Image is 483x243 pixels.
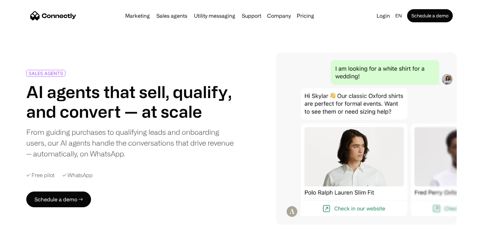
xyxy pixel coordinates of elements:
[239,13,264,18] a: Support
[154,13,190,18] a: Sales agents
[26,172,55,178] div: ✓ Free pilot
[191,13,238,18] a: Utility messaging
[374,11,393,20] a: Login
[395,11,402,20] div: en
[407,9,453,22] a: Schedule a demo
[294,13,317,18] a: Pricing
[62,172,93,178] div: ✓ WhatsApp
[123,13,152,18] a: Marketing
[267,11,291,20] div: Company
[26,192,91,207] a: Schedule a demo →
[29,71,63,76] div: SALES AGENTS
[26,127,239,159] div: From guiding purchases to qualifying leads and onboarding users, our AI agents handle the convers...
[26,82,239,121] h1: AI agents that sell, qualify, and convert — at scale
